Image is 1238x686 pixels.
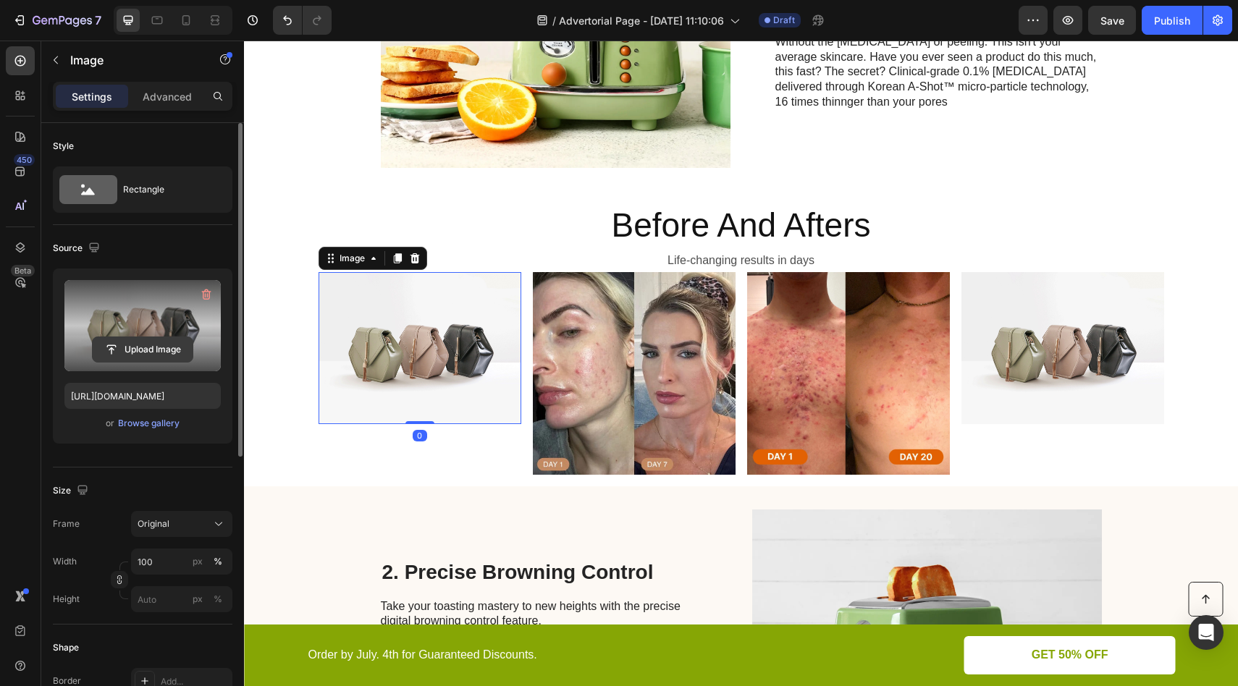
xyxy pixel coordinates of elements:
[214,593,222,606] div: %
[131,586,232,612] input: px%
[11,265,35,276] div: Beta
[123,173,211,206] div: Rectangle
[75,232,277,384] img: image_demo.jpg
[720,596,932,634] a: GET 50% OFF
[92,336,193,363] button: Upload Image
[788,607,864,622] p: GET 50% OFF
[138,517,169,530] span: Original
[209,590,227,608] button: px
[503,232,706,434] img: gempages_581802478643708643-663ec9b0-21e6-4185-85a1-dadacda4ab94.jpg
[72,89,112,104] p: Settings
[169,389,183,401] div: 0
[1189,615,1224,650] div: Open Intercom Messenger
[76,164,919,207] p: Before And Afters
[6,6,108,35] button: 7
[1100,14,1124,27] span: Save
[14,154,35,166] div: 450
[1088,6,1136,35] button: Save
[53,517,80,530] label: Frame
[95,12,101,29] p: 7
[289,232,492,434] img: gempages_581802478643708643-e09c6cf0-0d5f-4e97-ba1e-136715636b44.jpg
[1142,6,1203,35] button: Publish
[193,593,203,606] div: px
[118,417,180,430] div: Browse gallery
[1154,13,1190,28] div: Publish
[193,555,203,568] div: px
[53,641,79,654] div: Shape
[131,549,232,575] input: px%
[214,555,222,568] div: %
[53,593,80,606] label: Height
[273,6,332,35] div: Undo/Redo
[209,553,227,570] button: px
[552,13,556,28] span: /
[117,416,180,431] button: Browse gallery
[76,210,919,231] p: Life-changing results in days
[53,140,74,153] div: Style
[53,481,91,501] div: Size
[773,14,795,27] span: Draft
[244,41,1238,686] iframe: Design area
[559,13,724,28] span: Advertorial Page - [DATE] 11:10:06
[189,590,206,608] button: %
[131,511,232,537] button: Original
[93,211,124,224] div: Image
[143,89,192,104] p: Advanced
[189,553,206,570] button: %
[53,555,77,568] label: Width
[75,162,920,208] h2: Rich Text Editor. Editing area: main
[717,232,920,384] img: image_demo.jpg
[106,415,114,432] span: or
[53,239,103,258] div: Source
[137,518,463,546] h2: 2. Precise Browning Control
[70,51,193,69] p: Image
[64,383,221,409] input: https://example.com/image.jpg
[75,208,920,232] div: Rich Text Editor. Editing area: main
